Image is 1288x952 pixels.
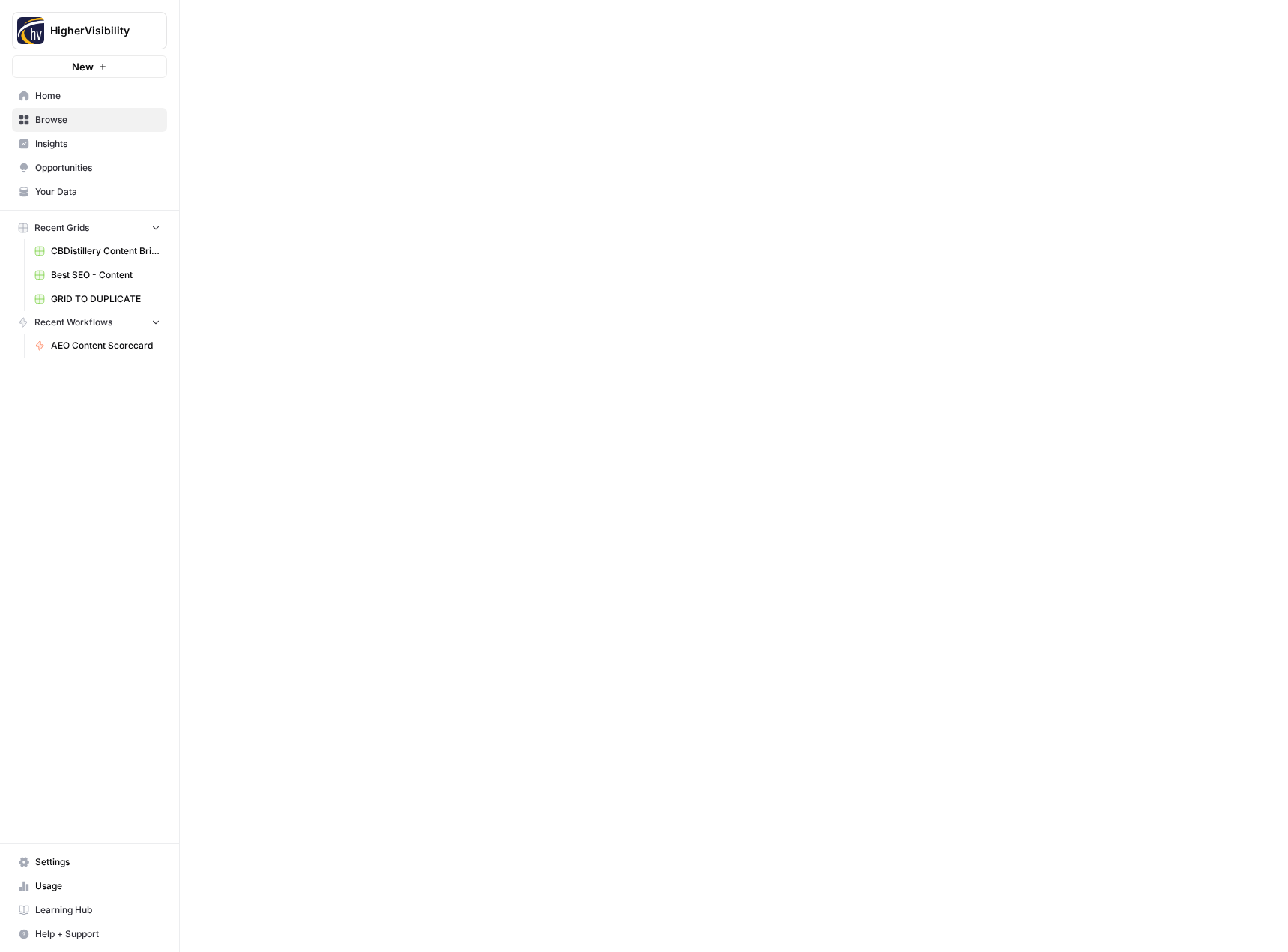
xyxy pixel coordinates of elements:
[50,23,141,38] span: HigherVisibility
[35,161,160,175] span: Opportunities
[12,898,167,922] a: Learning Hub
[28,334,167,358] a: AEO Content Scorecard
[12,180,167,204] a: Your Data
[51,268,160,282] span: Best SEO - Content
[35,113,160,127] span: Browse
[35,185,160,199] span: Your Data
[51,244,160,258] span: CBDistillery Content Briefs
[12,311,167,334] button: Recent Workflows
[28,239,167,263] a: CBDistillery Content Briefs
[35,855,160,869] span: Settings
[51,292,160,306] span: GRID TO DUPLICATE
[12,217,167,239] button: Recent Grids
[34,316,112,329] span: Recent Workflows
[12,850,167,874] a: Settings
[35,879,160,893] span: Usage
[12,922,167,946] button: Help + Support
[12,108,167,132] a: Browse
[35,89,160,103] span: Home
[35,903,160,917] span: Learning Hub
[12,156,167,180] a: Opportunities
[72,59,94,74] span: New
[12,84,167,108] a: Home
[12,874,167,898] a: Usage
[35,137,160,151] span: Insights
[28,263,167,287] a: Best SEO - Content
[35,927,160,941] span: Help + Support
[28,287,167,311] a: GRID TO DUPLICATE
[51,339,160,352] span: AEO Content Scorecard
[34,221,89,235] span: Recent Grids
[12,132,167,156] a: Insights
[12,12,167,49] button: Workspace: HigherVisibility
[17,17,44,44] img: HigherVisibility Logo
[12,55,167,78] button: New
